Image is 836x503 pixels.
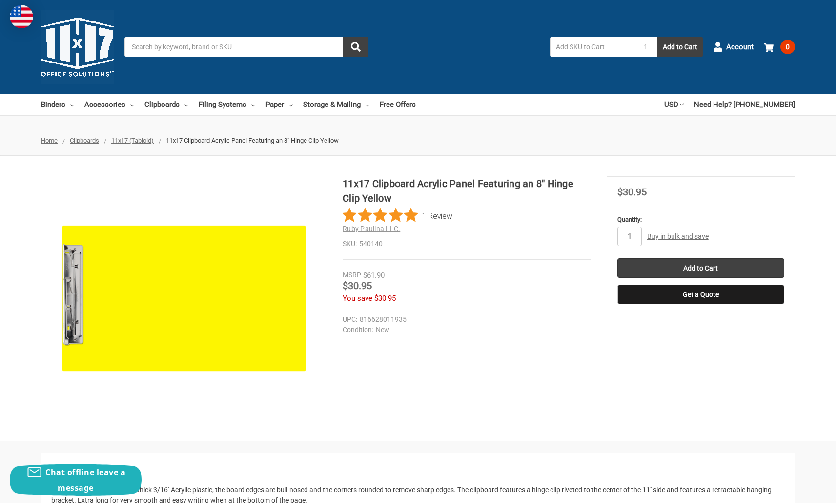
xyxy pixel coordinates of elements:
button: Add to Cart [657,37,703,57]
button: Chat offline leave a message [10,464,142,496]
input: Search by keyword, brand or SKU [124,37,368,57]
button: Get a Quote [617,285,784,304]
img: 11x17 Clipboard Acrylic Panel Featuring an 8" Hinge Clip Yellow [62,176,306,420]
a: Need Help? [PHONE_NUMBER] [694,94,795,115]
a: USD [664,94,684,115]
span: $61.90 [363,271,385,280]
a: Clipboards [70,137,99,144]
dd: New [343,325,586,335]
span: Account [726,42,754,53]
a: Buy in bulk and save [647,232,709,240]
span: $30.95 [374,294,396,303]
dt: UPC: [343,314,357,325]
h1: 11x17 Clipboard Acrylic Panel Featuring an 8" Hinge Clip Yellow [343,176,591,206]
label: Quantity: [617,215,784,225]
a: Accessories [84,94,134,115]
span: 0 [780,40,795,54]
span: You save [343,294,372,303]
a: Ruby Paulina LLC. [343,225,400,232]
dt: SKU: [343,239,357,249]
a: Free Offers [380,94,416,115]
span: 11x17 Clipboard Acrylic Panel Featuring an 8" Hinge Clip Yellow [166,137,339,144]
a: Clipboards [144,94,188,115]
dd: 540140 [343,239,591,249]
span: $30.95 [343,280,372,292]
h2: Description [51,463,785,478]
button: Rated 5 out of 5 stars from 1 reviews. Jump to reviews. [343,208,452,223]
span: 1 Review [422,208,452,223]
a: Storage & Mailing [303,94,369,115]
a: 11x17 (Tabloid) [111,137,154,144]
a: Paper [265,94,293,115]
img: duty and tax information for United States [10,5,33,28]
dt: Condition: [343,325,373,335]
a: Binders [41,94,74,115]
img: 11x17.com [41,10,114,84]
a: 0 [764,34,795,60]
input: Add to Cart [617,258,784,278]
a: Account [713,34,754,60]
dd: 816628011935 [343,314,586,325]
span: Chat offline leave a message [45,467,125,493]
input: Add SKU to Cart [550,37,634,57]
span: $30.95 [617,186,647,198]
a: Home [41,137,58,144]
div: MSRP [343,270,361,280]
a: Filing Systems [199,94,255,115]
